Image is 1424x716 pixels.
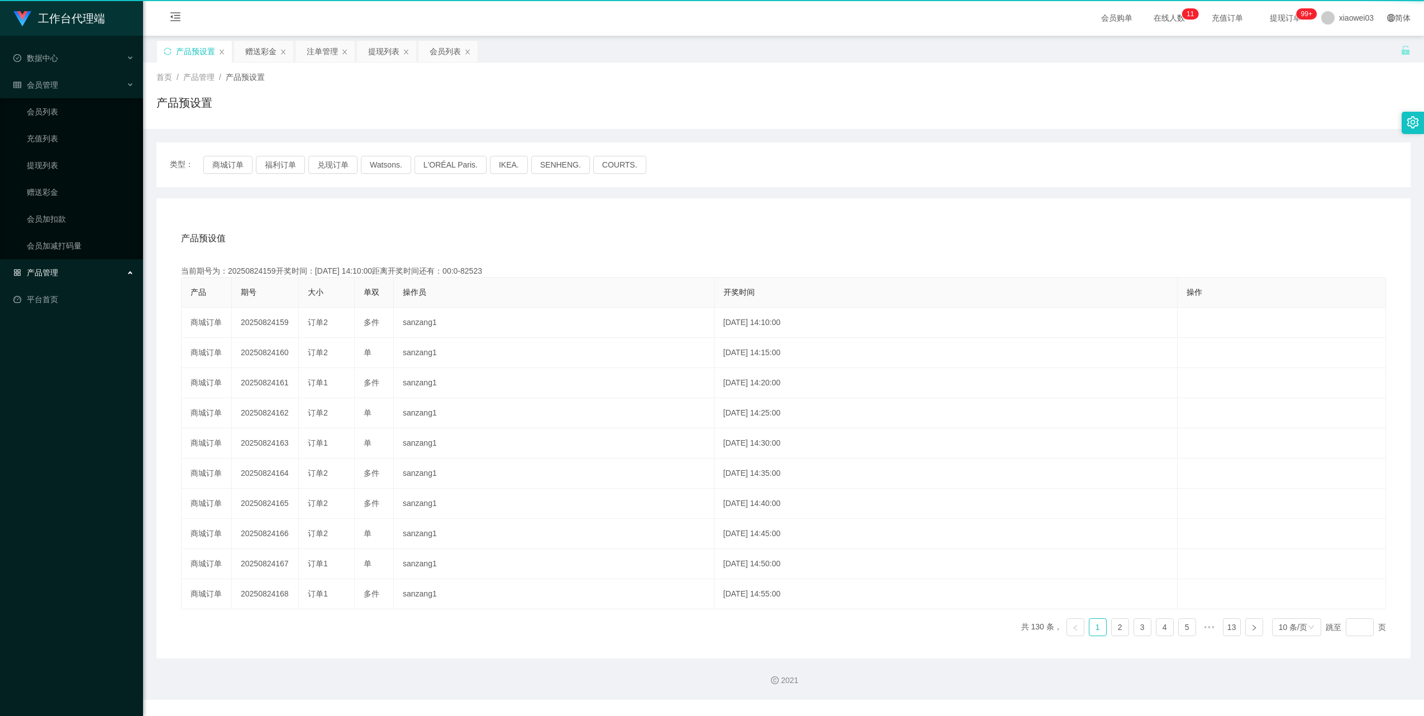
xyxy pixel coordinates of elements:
li: 1 [1089,618,1107,636]
li: 向后 5 页 [1201,618,1218,636]
i: 图标: close [341,49,348,55]
li: 2 [1111,618,1129,636]
button: IKEA. [490,156,528,174]
td: 商城订单 [182,489,232,519]
span: 大小 [308,288,323,297]
div: 赠送彩金 [245,41,277,62]
td: [DATE] 14:40:00 [715,489,1178,519]
button: SENHENG. [531,156,590,174]
i: 图标: setting [1407,116,1419,128]
h1: 产品预设置 [156,94,212,111]
li: 3 [1134,618,1151,636]
span: 操作员 [403,288,426,297]
td: sanzang1 [394,398,715,428]
div: 跳至 页 [1326,618,1386,636]
span: 单 [364,408,372,417]
span: 订单1 [308,589,328,598]
a: 4 [1156,619,1173,636]
td: 商城订单 [182,549,232,579]
li: 4 [1156,618,1174,636]
td: [DATE] 14:20:00 [715,368,1178,398]
span: 多件 [364,589,379,598]
a: 图标: dashboard平台首页 [13,288,134,311]
td: 商城订单 [182,519,232,549]
td: sanzang1 [394,368,715,398]
span: 单 [364,348,372,357]
div: 2021 [152,675,1415,686]
a: 会员列表 [27,101,134,123]
i: 图标: unlock [1401,45,1411,55]
p: 1 [1190,8,1194,20]
td: sanzang1 [394,338,715,368]
span: 多件 [364,499,379,508]
td: 20250824165 [232,489,299,519]
td: 20250824159 [232,308,299,338]
td: 20250824164 [232,459,299,489]
span: 开奖时间 [723,288,755,297]
td: 商城订单 [182,368,232,398]
td: 20250824160 [232,338,299,368]
td: 商城订单 [182,308,232,338]
div: 10 条/页 [1279,619,1307,636]
span: 单 [364,559,372,568]
td: [DATE] 14:25:00 [715,398,1178,428]
span: 订单2 [308,499,328,508]
td: [DATE] 14:30:00 [715,428,1178,459]
span: 订单1 [308,438,328,447]
td: 商城订单 [182,428,232,459]
div: 注单管理 [307,41,338,62]
span: 多件 [364,378,379,387]
td: 20250824167 [232,549,299,579]
button: 商城订单 [203,156,253,174]
a: 赠送彩金 [27,181,134,203]
td: 商城订单 [182,459,232,489]
span: 单双 [364,288,379,297]
span: 会员管理 [13,80,58,89]
i: 图标: table [13,81,21,89]
td: [DATE] 14:15:00 [715,338,1178,368]
td: [DATE] 14:55:00 [715,579,1178,609]
span: 数据中心 [13,54,58,63]
span: 多件 [364,318,379,327]
td: 20250824163 [232,428,299,459]
span: 类型： [170,156,203,174]
li: 5 [1178,618,1196,636]
i: 图标: right [1251,624,1258,631]
span: 订单2 [308,348,328,357]
button: 福利订单 [256,156,305,174]
span: 期号 [241,288,256,297]
button: Watsons. [361,156,411,174]
div: 当前期号为：20250824159开奖时间：[DATE] 14:10:00距离开奖时间还有：00:0-82523 [181,265,1386,277]
div: 会员列表 [430,41,461,62]
td: [DATE] 14:35:00 [715,459,1178,489]
li: 共 130 条， [1021,618,1062,636]
td: sanzang1 [394,519,715,549]
button: 兑现订单 [308,156,358,174]
td: 商城订单 [182,579,232,609]
span: 订单2 [308,408,328,417]
i: 图标: menu-fold [156,1,194,36]
a: 5 [1179,619,1196,636]
td: sanzang1 [394,549,715,579]
p: 1 [1187,8,1190,20]
td: [DATE] 14:50:00 [715,549,1178,579]
i: 图标: down [1308,624,1315,632]
sup: 11 [1182,8,1198,20]
a: 3 [1134,619,1151,636]
span: 单 [364,438,372,447]
td: 商城订单 [182,398,232,428]
td: sanzang1 [394,459,715,489]
sup: 965 [1297,8,1317,20]
td: [DATE] 14:45:00 [715,519,1178,549]
a: 工作台代理端 [13,13,105,22]
span: 提现订单 [1264,14,1307,22]
a: 充值列表 [27,127,134,150]
div: 产品预设置 [176,41,215,62]
td: 20250824162 [232,398,299,428]
i: 图标: left [1072,624,1079,631]
td: 20250824166 [232,519,299,549]
h1: 工作台代理端 [38,1,105,36]
a: 会员加扣款 [27,208,134,230]
button: L'ORÉAL Paris. [415,156,487,174]
span: 订单2 [308,318,328,327]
